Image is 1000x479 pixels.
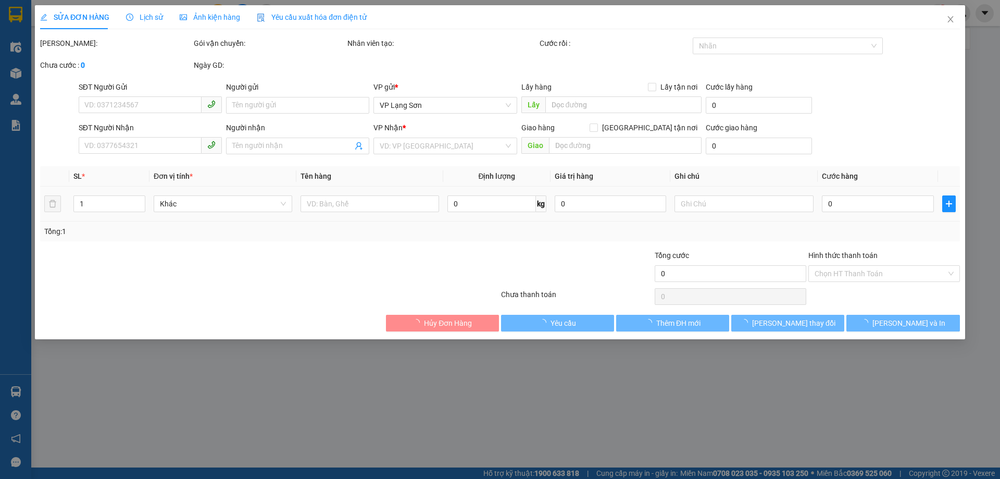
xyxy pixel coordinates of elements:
span: SỬA ĐƠN HÀNG [40,13,109,21]
span: [PERSON_NAME] và In [872,317,945,329]
span: [GEOGRAPHIC_DATA] tận nơi [598,122,702,133]
div: Nhân viên tạo: [347,38,537,49]
span: SL [73,172,82,180]
span: phone [207,141,216,149]
span: Cước hàng [822,172,858,180]
span: clock-circle [126,14,133,21]
span: Lịch sử [126,13,163,21]
span: Khác [160,196,286,212]
div: Chưa cước : [40,59,192,71]
span: Giao [521,137,549,154]
span: loading [861,319,872,326]
button: delete [44,195,61,212]
span: Thêm ĐH mới [656,317,701,329]
span: loading [539,319,551,326]
input: VD: Bàn, Ghế [301,195,439,212]
div: SĐT Người Gửi [79,81,222,93]
span: loading [741,319,752,326]
div: Người gửi [226,81,369,93]
input: Ghi Chú [675,195,814,212]
div: Gói vận chuyển: [194,38,345,49]
span: plus [943,200,955,208]
input: Dọc đường [545,96,702,113]
button: Thêm ĐH mới [616,315,729,331]
input: Cước lấy hàng [706,97,812,114]
span: Yêu cầu xuất hóa đơn điện tử [257,13,367,21]
span: phone [207,100,216,108]
span: Giao hàng [521,124,555,132]
span: Yêu cầu [551,317,576,329]
div: Tổng: 1 [44,226,386,237]
span: loading [413,319,424,326]
div: Chưa thanh toán [500,289,654,307]
span: Lấy tận nơi [656,81,702,93]
input: Cước giao hàng [706,138,812,154]
span: Lấy [521,96,545,113]
button: Close [936,5,965,34]
button: [PERSON_NAME] thay đổi [731,315,844,331]
span: [PERSON_NAME] thay đổi [752,317,835,329]
div: Ngày GD: [194,59,345,71]
span: loading [645,319,656,326]
span: Tên hàng [301,172,331,180]
span: Định lượng [479,172,516,180]
b: 0 [81,61,85,69]
span: close [946,15,955,23]
button: Hủy Đơn Hàng [386,315,499,331]
div: Người nhận [226,122,369,133]
button: plus [942,195,956,212]
img: icon [257,14,265,22]
span: Hủy Đơn Hàng [424,317,472,329]
div: VP gửi [374,81,517,93]
span: Tổng cước [655,251,689,260]
label: Cước lấy hàng [706,83,753,91]
span: VP Lạng Sơn [380,97,511,113]
span: user-add [355,142,364,150]
span: Ảnh kiện hàng [180,13,240,21]
span: picture [180,14,187,21]
th: Ghi chú [671,166,818,187]
span: Đơn vị tính [154,172,193,180]
input: Dọc đường [549,137,702,154]
div: SĐT Người Nhận [79,122,222,133]
label: Cước giao hàng [706,124,757,132]
button: [PERSON_NAME] và In [847,315,960,331]
label: Hình thức thanh toán [808,251,878,260]
span: edit [40,14,47,21]
span: kg [536,195,546,212]
button: Yêu cầu [501,315,614,331]
span: VP Nhận [374,124,403,132]
span: Lấy hàng [521,83,552,91]
div: Cước rồi : [540,38,691,49]
div: [PERSON_NAME]: [40,38,192,49]
span: Giá trị hàng [555,172,593,180]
